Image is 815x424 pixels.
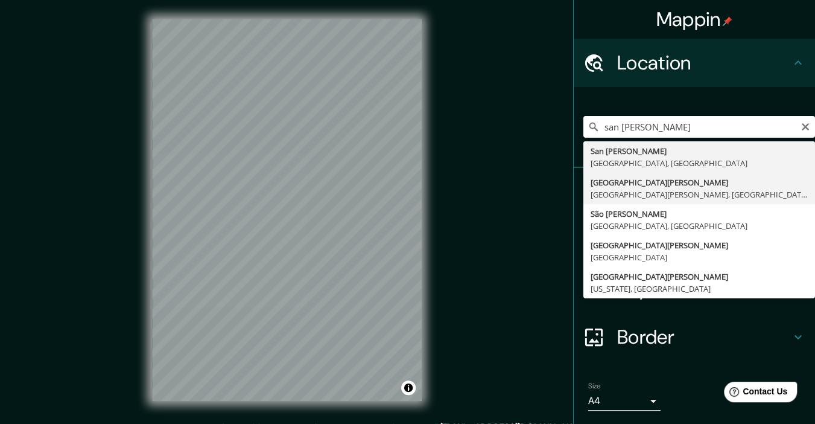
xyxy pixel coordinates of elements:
h4: Location [617,51,791,75]
canvas: Map [152,19,422,401]
div: Border [574,313,815,361]
div: Pins [574,168,815,216]
h4: Mappin [656,7,733,31]
div: [GEOGRAPHIC_DATA][PERSON_NAME] [591,271,808,283]
div: A4 [588,391,661,411]
div: [GEOGRAPHIC_DATA], [GEOGRAPHIC_DATA] [591,220,808,232]
div: [GEOGRAPHIC_DATA], [GEOGRAPHIC_DATA] [591,157,808,169]
iframe: Help widget launcher [708,377,802,411]
div: [GEOGRAPHIC_DATA][PERSON_NAME], [GEOGRAPHIC_DATA] [591,188,808,201]
div: Layout [574,265,815,313]
button: Clear [801,120,810,132]
h4: Layout [617,277,791,301]
input: Pick your city or area [583,116,815,138]
div: San [PERSON_NAME] [591,145,808,157]
div: [US_STATE], [GEOGRAPHIC_DATA] [591,283,808,295]
label: Size [588,381,601,391]
div: [GEOGRAPHIC_DATA] [591,251,808,263]
button: Toggle attribution [401,381,416,395]
div: São [PERSON_NAME] [591,208,808,220]
h4: Border [617,325,791,349]
div: [GEOGRAPHIC_DATA][PERSON_NAME] [591,176,808,188]
div: Location [574,39,815,87]
div: Style [574,216,815,265]
img: pin-icon.png [723,16,732,26]
div: [GEOGRAPHIC_DATA][PERSON_NAME] [591,239,808,251]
